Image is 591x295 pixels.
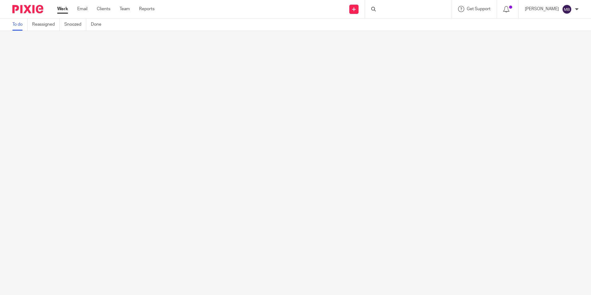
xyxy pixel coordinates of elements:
[77,6,87,12] a: Email
[57,6,68,12] a: Work
[120,6,130,12] a: Team
[562,4,572,14] img: svg%3E
[525,6,559,12] p: [PERSON_NAME]
[12,5,43,13] img: Pixie
[91,19,106,31] a: Done
[32,19,60,31] a: Reassigned
[139,6,155,12] a: Reports
[12,19,28,31] a: To do
[64,19,86,31] a: Snoozed
[467,7,491,11] span: Get Support
[97,6,110,12] a: Clients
